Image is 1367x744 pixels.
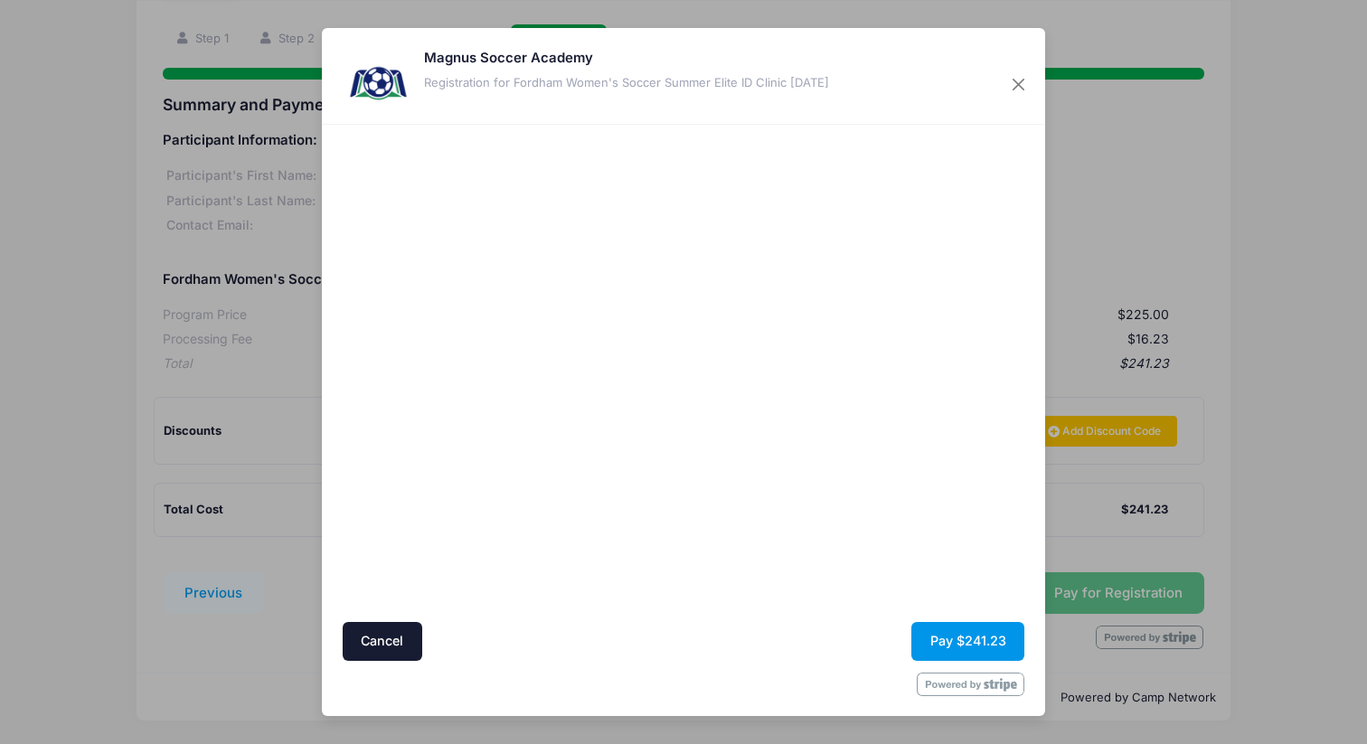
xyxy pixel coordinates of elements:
button: Close [1003,69,1035,101]
h5: Magnus Soccer Academy [424,48,829,68]
iframe: Google autocomplete suggestions dropdown list [339,329,679,333]
iframe: Secure payment input frame [689,129,1029,480]
button: Cancel [343,622,422,661]
button: Pay $241.23 [911,622,1024,661]
iframe: Secure address input frame [339,129,679,617]
div: Registration for Fordham Women's Soccer Summer Elite ID Clinic [DATE] [424,74,829,92]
